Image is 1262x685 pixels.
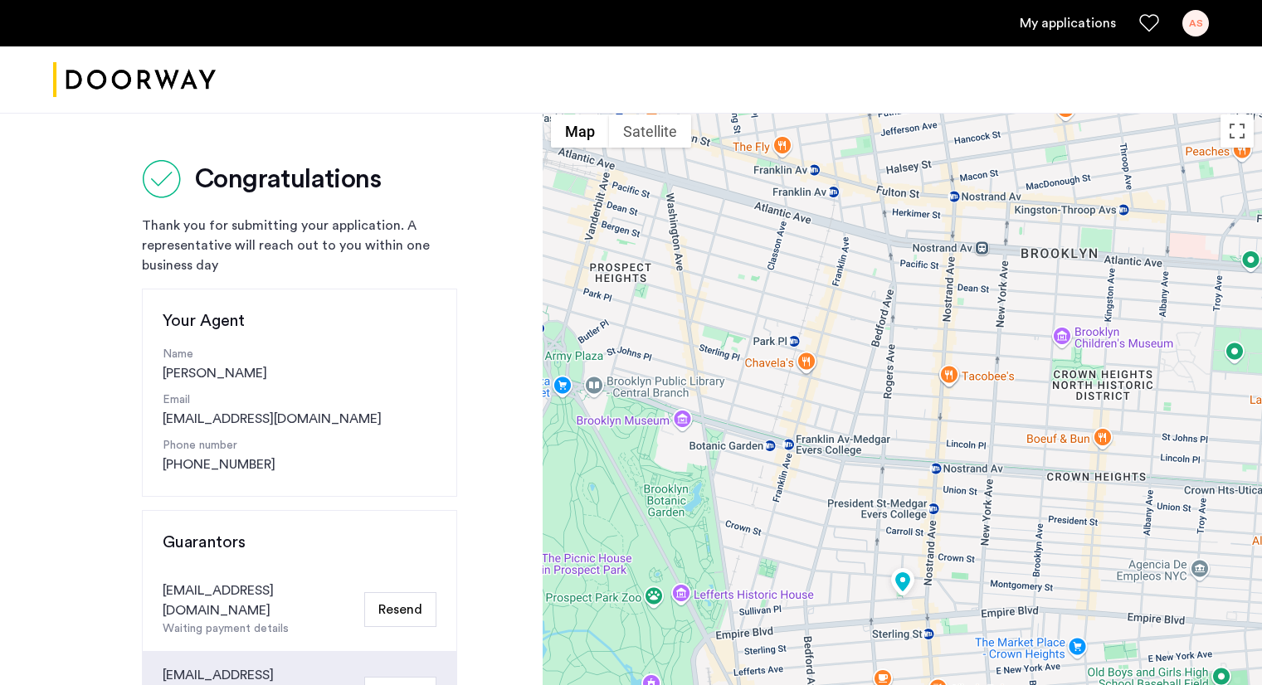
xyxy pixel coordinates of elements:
[1182,10,1209,36] div: AS
[163,346,436,363] p: Name
[551,114,609,148] button: Show street map
[163,391,436,409] p: Email
[163,531,436,554] h3: Guarantors
[163,581,358,620] div: [EMAIL_ADDRESS][DOMAIN_NAME]
[142,216,457,275] div: Thank you for submitting your application. A representative will reach out to you within one busi...
[163,309,436,333] h3: Your Agent
[1139,13,1159,33] a: Favorites
[53,49,216,111] img: logo
[609,114,691,148] button: Show satellite imagery
[1221,114,1254,148] button: Toggle fullscreen view
[364,592,436,627] button: Resend Email
[53,49,216,111] a: Cazamio logo
[163,454,275,474] a: [PHONE_NUMBER]
[163,409,382,429] a: [EMAIL_ADDRESS][DOMAIN_NAME]
[195,163,381,196] h2: Congratulations
[1020,13,1116,33] a: My application
[163,620,358,638] div: Waiting payment details
[163,346,436,383] div: [PERSON_NAME]
[163,437,436,454] p: Phone number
